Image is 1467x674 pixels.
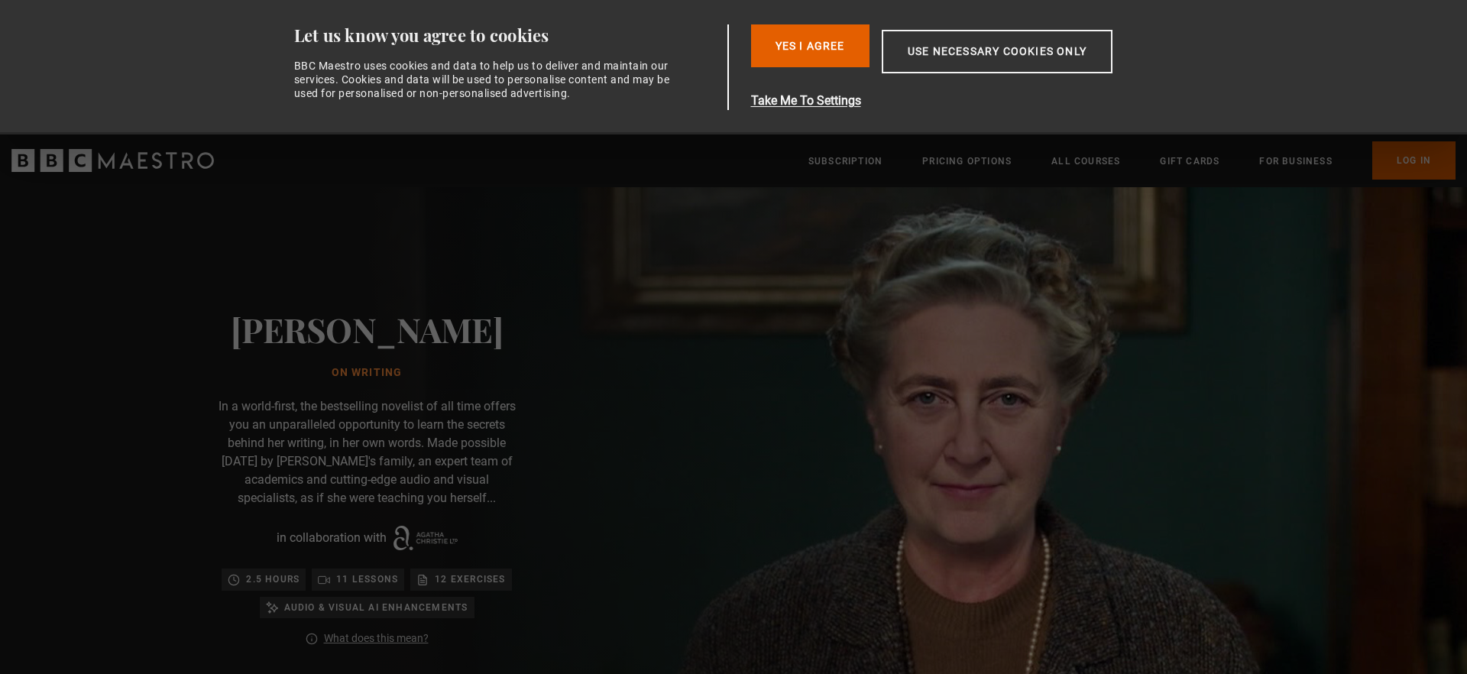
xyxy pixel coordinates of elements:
[922,154,1012,169] a: Pricing Options
[284,600,468,615] p: Audio & visual AI enhancements
[1051,154,1120,169] a: All Courses
[1259,154,1332,169] a: For business
[751,92,1185,110] button: Take Me To Settings
[277,529,387,547] p: in collaboration with
[294,59,679,101] div: BBC Maestro uses cookies and data to help us to deliver and maintain our services. Cookies and da...
[294,24,722,47] div: Let us know you agree to cookies
[751,24,870,67] button: Yes I Agree
[808,141,1456,180] nav: Primary
[11,149,214,172] svg: BBC Maestro
[324,630,429,646] a: What does this mean?
[336,572,398,587] p: 11 lessons
[1160,154,1219,169] a: Gift Cards
[882,30,1112,73] button: Use necessary cookies only
[1372,141,1456,180] a: Log In
[214,397,520,507] p: In a world-first, the bestselling novelist of all time offers you an unparalleled opportunity to ...
[808,154,882,169] a: Subscription
[231,309,504,348] h2: [PERSON_NAME]
[231,367,504,379] h1: On writing
[435,572,505,587] p: 12 exercises
[246,572,300,587] p: 2.5 hours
